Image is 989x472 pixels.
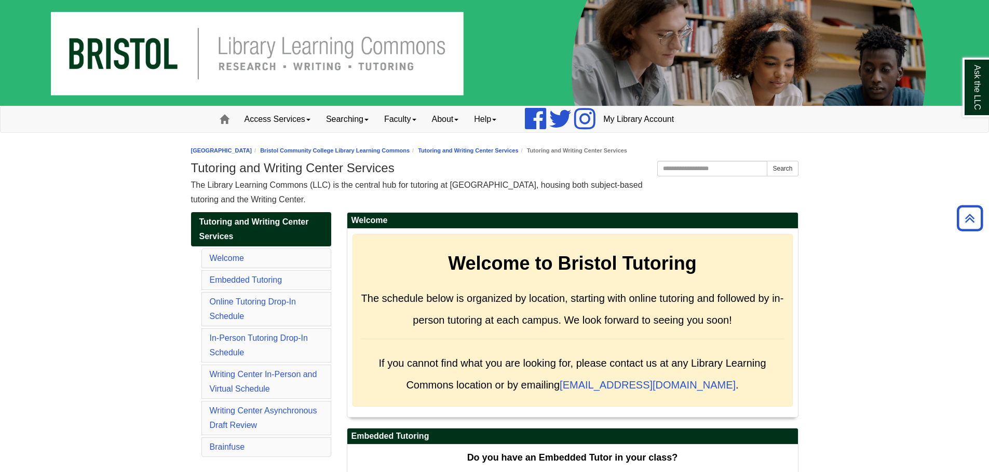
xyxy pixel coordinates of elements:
[210,406,317,429] a: Writing Center Asynchronous Draft Review
[191,147,252,154] a: [GEOGRAPHIC_DATA]
[347,213,798,229] h2: Welcome
[560,379,736,391] a: [EMAIL_ADDRESS][DOMAIN_NAME]
[210,370,317,393] a: Writing Center In-Person and Virtual Schedule
[448,253,697,274] strong: Welcome to Bristol Tutoring
[210,334,308,357] a: In-Person Tutoring Drop-In Schedule
[347,428,798,445] h2: Embedded Tutoring
[767,161,798,176] button: Search
[210,254,244,262] a: Welcome
[318,106,376,132] a: Searching
[237,106,318,132] a: Access Services
[466,106,504,132] a: Help
[260,147,410,154] a: Bristol Community College Library Learning Commons
[424,106,467,132] a: About
[210,275,282,284] a: Embedded Tutoring
[191,181,643,204] span: The Library Learning Commons (LLC) is the central hub for tutoring at [GEOGRAPHIC_DATA], housing ...
[191,146,798,156] nav: breadcrumb
[953,211,986,225] a: Back to Top
[199,217,309,241] span: Tutoring and Writing Center Services
[191,161,798,175] h1: Tutoring and Writing Center Services
[210,297,296,321] a: Online Tutoring Drop-In Schedule
[376,106,424,132] a: Faculty
[191,212,331,246] a: Tutoring and Writing Center Services
[519,146,627,156] li: Tutoring and Writing Center Services
[467,452,678,463] strong: Do you have an Embedded Tutor in your class?
[210,442,245,451] a: Brainfuse
[595,106,682,132] a: My Library Account
[361,293,784,326] span: The schedule below is organized by location, starting with online tutoring and followed by in-per...
[418,147,518,154] a: Tutoring and Writing Center Services
[378,357,766,391] span: If you cannot find what you are looking for, please contact us at any Library Learning Commons lo...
